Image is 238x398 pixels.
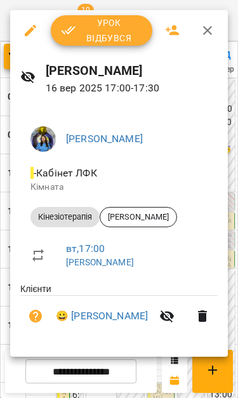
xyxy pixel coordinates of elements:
[66,257,134,267] a: [PERSON_NAME]
[20,301,51,331] button: Візит ще не сплачено. Додати оплату?
[30,211,100,223] span: Кінезіотерапія
[56,308,148,324] a: 😀 [PERSON_NAME]
[30,181,208,194] p: Кімната
[30,167,100,179] span: - Кабінет ЛФК
[30,126,56,152] img: d1dec607e7f372b62d1bb04098aa4c64.jpeg
[66,242,105,255] a: вт , 17:00
[100,211,176,223] span: [PERSON_NAME]
[51,15,152,46] button: Урок відбувся
[66,133,143,145] a: [PERSON_NAME]
[46,81,218,96] p: 16 вер 2025 17:00 - 17:30
[61,15,142,46] span: Урок відбувся
[100,207,177,227] div: [PERSON_NAME]
[46,61,218,81] h6: [PERSON_NAME]
[20,282,218,342] ul: Клієнти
